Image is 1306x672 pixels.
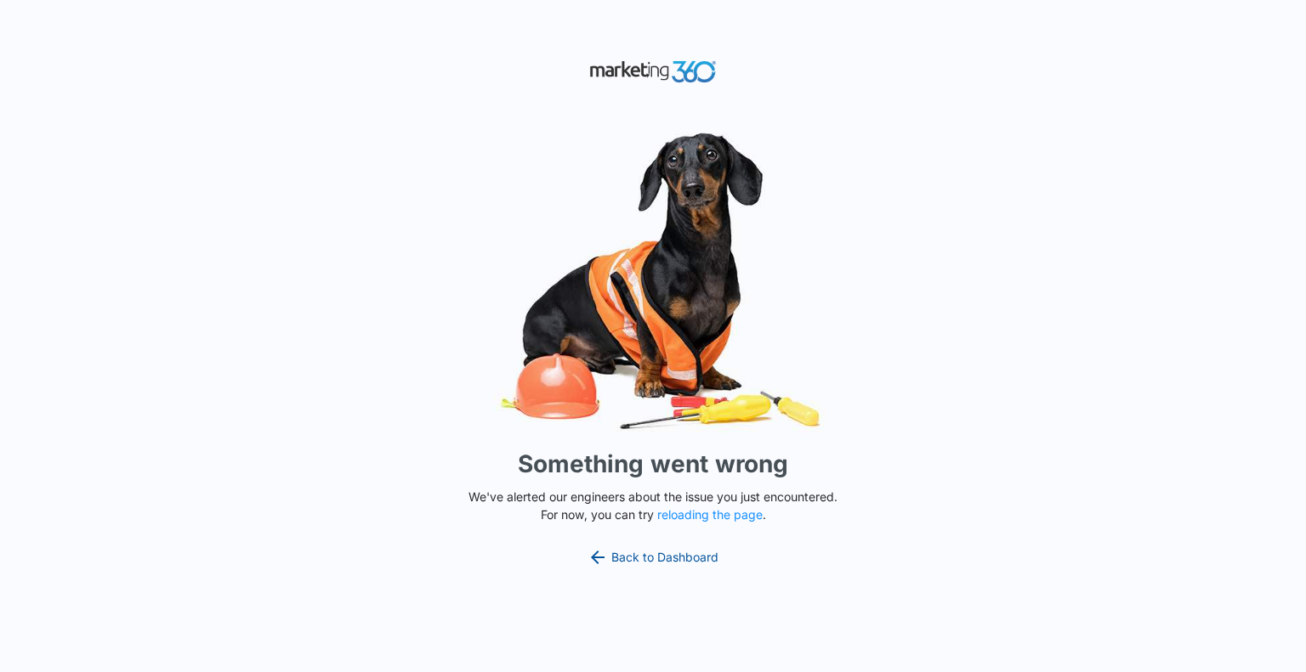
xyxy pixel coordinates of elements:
button: reloading the page [657,508,763,522]
img: Marketing 360 Logo [589,57,717,87]
p: We've alerted our engineers about the issue you just encountered. For now, you can try . [462,488,844,523]
h1: Something went wrong [518,446,788,482]
a: Back to Dashboard [588,547,718,568]
img: Sad Dog [398,122,908,439]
